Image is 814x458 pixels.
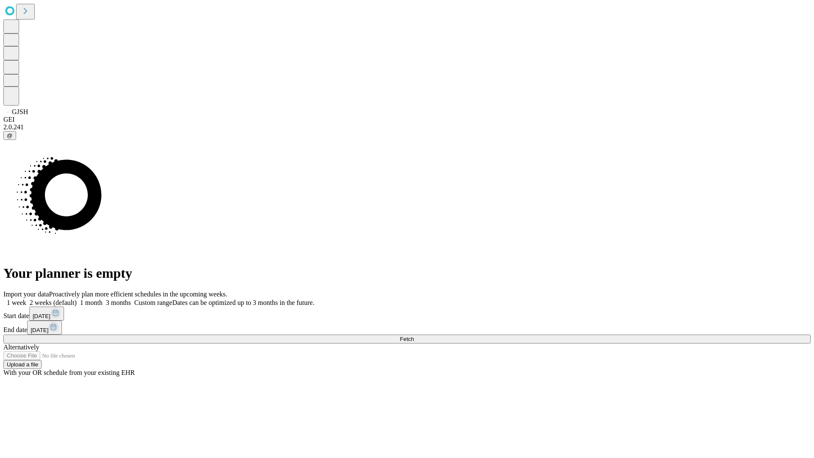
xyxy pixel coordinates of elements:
button: [DATE] [27,321,62,335]
button: @ [3,131,16,140]
span: Alternatively [3,343,39,351]
span: 2 weeks (default) [30,299,77,306]
h1: Your planner is empty [3,265,811,281]
button: [DATE] [29,307,64,321]
span: 3 months [106,299,131,306]
div: 2.0.241 [3,123,811,131]
div: GEI [3,116,811,123]
span: Proactively plan more efficient schedules in the upcoming weeks. [49,290,227,298]
span: 1 week [7,299,26,306]
span: Import your data [3,290,49,298]
span: [DATE] [33,313,50,319]
span: [DATE] [31,327,48,333]
span: GJSH [12,108,28,115]
span: Custom range [134,299,172,306]
span: 1 month [80,299,103,306]
span: Fetch [400,336,414,342]
span: @ [7,132,13,139]
button: Upload a file [3,360,42,369]
div: End date [3,321,811,335]
span: Dates can be optimized up to 3 months in the future. [172,299,314,306]
div: Start date [3,307,811,321]
span: With your OR schedule from your existing EHR [3,369,135,376]
button: Fetch [3,335,811,343]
